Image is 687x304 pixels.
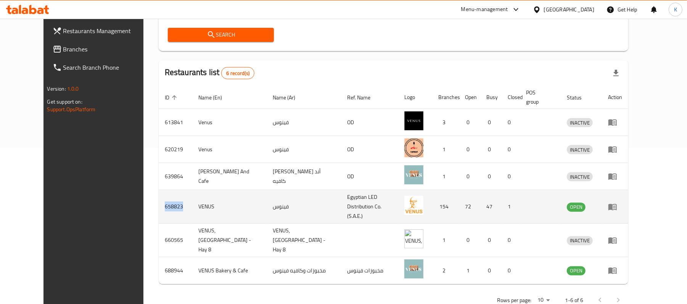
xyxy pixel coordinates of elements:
div: [GEOGRAPHIC_DATA] [544,5,594,14]
td: OD [341,109,398,136]
td: فينوس [267,190,341,224]
a: Support.OpsPlatform [47,104,96,114]
a: Restaurants Management [47,22,158,40]
td: 2 [433,257,459,284]
td: 0 [481,163,502,190]
a: Search Branch Phone [47,58,158,77]
span: INACTIVE [567,236,593,245]
span: 6 record(s) [222,70,254,77]
table: enhanced table [159,86,629,284]
span: INACTIVE [567,146,593,154]
td: OD [341,163,398,190]
div: OPEN [567,266,586,275]
td: 0 [459,109,481,136]
td: 1 [433,224,459,257]
td: [PERSON_NAME] And Cafe [192,163,267,190]
span: Version: [47,84,66,94]
td: VENUS [192,190,267,224]
td: 1 [433,136,459,163]
td: 1 [433,163,459,190]
td: 0 [459,224,481,257]
td: 620219 [159,136,192,163]
span: Branches [63,45,152,54]
td: 0 [481,136,502,163]
td: Egyptian LED Distribution Co. (S.A.E.) [341,190,398,224]
div: Menu-management [461,5,508,14]
img: VENUS [404,196,423,215]
td: 613841 [159,109,192,136]
td: VENUS, [GEOGRAPHIC_DATA] - Hay 8 [267,224,341,257]
th: Logo [398,86,433,109]
td: 0 [502,163,520,190]
td: 47 [481,190,502,224]
span: Search [174,30,268,40]
td: OD [341,136,398,163]
span: K [674,5,677,14]
span: OPEN [567,203,586,211]
h2: Restaurants list [165,67,254,79]
th: Busy [481,86,502,109]
div: Menu [608,172,622,181]
div: Menu [608,266,622,275]
td: 0 [481,224,502,257]
span: INACTIVE [567,118,593,127]
td: 639864 [159,163,192,190]
td: 0 [502,136,520,163]
div: Menu [608,236,622,245]
th: Open [459,86,481,109]
td: Venus [192,136,267,163]
img: Venus [404,138,423,157]
td: 0 [481,109,502,136]
span: INACTIVE [567,173,593,181]
td: VENUS Bakery & Cafe [192,257,267,284]
span: 1.0.0 [67,84,79,94]
div: Menu [608,118,622,127]
span: Name (En) [198,93,232,102]
td: VENUS, [GEOGRAPHIC_DATA] - Hay 8 [192,224,267,257]
td: 1 [502,190,520,224]
td: 0 [502,224,520,257]
span: Restaurants Management [63,26,152,35]
th: Action [602,86,628,109]
img: Venus Bakery And Cafe [404,165,423,184]
img: Venus [404,111,423,130]
img: VENUS Bakery & Cafe [404,259,423,278]
div: INACTIVE [567,118,593,127]
span: Status [567,93,592,102]
td: مخبوزات فينوس [341,257,398,284]
td: 688944 [159,257,192,284]
th: Branches [433,86,459,109]
td: 3 [433,109,459,136]
td: 0 [459,163,481,190]
div: INACTIVE [567,145,593,154]
td: 72 [459,190,481,224]
div: Export file [607,64,625,82]
span: OPEN [567,266,586,275]
span: Name (Ar) [273,93,305,102]
a: Branches [47,40,158,58]
td: 0 [481,257,502,284]
td: Venus [192,109,267,136]
span: Ref. Name [347,93,380,102]
div: Menu [608,145,622,154]
td: 658823 [159,190,192,224]
button: Search [168,28,274,42]
td: فينوس [267,109,341,136]
th: Closed [502,86,520,109]
td: 154 [433,190,459,224]
img: VENUS, Nasr City - Hay 8 [404,229,423,248]
td: 1 [459,257,481,284]
td: 0 [502,257,520,284]
td: [PERSON_NAME] أند كافيه [267,163,341,190]
td: 0 [459,136,481,163]
span: Get support on: [47,97,82,107]
td: 660565 [159,224,192,257]
span: Search Branch Phone [63,63,152,72]
span: POS group [526,88,552,106]
span: ID [165,93,179,102]
td: 0 [502,109,520,136]
div: Total records count [221,67,254,79]
td: مخبوزات وكافيه فينوس [267,257,341,284]
td: فينوس [267,136,341,163]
